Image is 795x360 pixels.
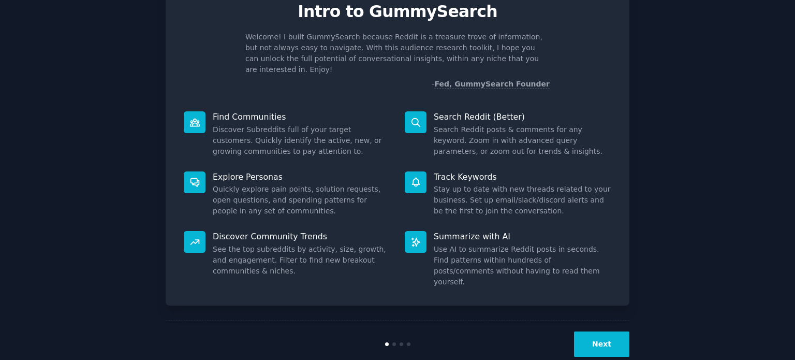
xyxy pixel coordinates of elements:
dd: See the top subreddits by activity, size, growth, and engagement. Filter to find new breakout com... [213,244,390,277]
p: Track Keywords [434,171,611,182]
dd: Quickly explore pain points, solution requests, open questions, and spending patterns for people ... [213,184,390,217]
p: Find Communities [213,111,390,122]
button: Next [574,332,629,357]
a: Fed, GummySearch Founder [434,80,550,89]
p: Search Reddit (Better) [434,111,611,122]
div: - [432,79,550,90]
p: Welcome! I built GummySearch because Reddit is a treasure trove of information, but not always ea... [245,32,550,75]
dd: Use AI to summarize Reddit posts in seconds. Find patterns within hundreds of posts/comments with... [434,244,611,287]
dd: Stay up to date with new threads related to your business. Set up email/slack/discord alerts and ... [434,184,611,217]
p: Summarize with AI [434,231,611,242]
p: Discover Community Trends [213,231,390,242]
dd: Search Reddit posts & comments for any keyword. Zoom in with advanced query parameters, or zoom o... [434,124,611,157]
p: Explore Personas [213,171,390,182]
dd: Discover Subreddits full of your target customers. Quickly identify the active, new, or growing c... [213,124,390,157]
p: Intro to GummySearch [176,3,619,21]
